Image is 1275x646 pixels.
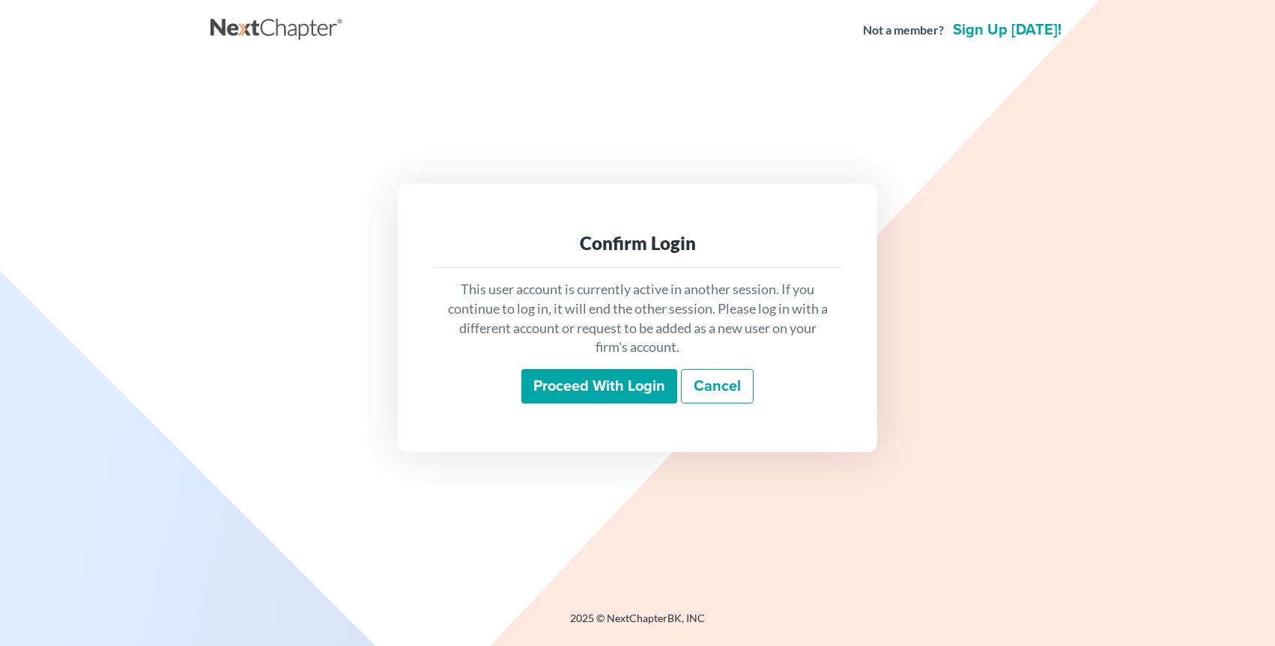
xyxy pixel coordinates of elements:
div: Confirm Login [446,231,829,255]
strong: Not a member? [863,22,944,39]
p: This user account is currently active in another session. If you continue to log in, it will end ... [446,280,829,357]
a: Sign up [DATE]! [950,22,1064,37]
input: Proceed with login [521,369,677,403]
a: Cancel [681,369,754,403]
div: 2025 © NextChapterBK, INC [211,611,1064,638]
